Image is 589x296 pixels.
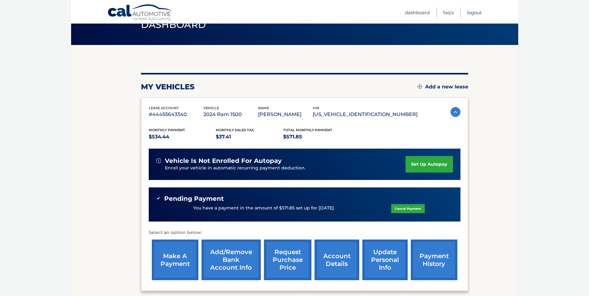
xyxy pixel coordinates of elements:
[149,229,460,236] p: Select an option below:
[216,132,283,141] p: $37.41
[107,4,173,22] a: Cal Automotive
[141,82,195,92] h2: my vehicles
[443,7,454,18] a: FAQ's
[406,156,453,173] a: set up autopay
[418,84,422,89] img: add.svg
[156,158,161,163] img: alert-white.svg
[362,240,408,280] a: update personal info
[283,128,332,132] span: Total Monthly Payment
[141,19,206,30] span: Dashboard
[164,195,224,203] span: Pending Payment
[258,110,313,119] p: [PERSON_NAME]
[202,240,261,280] a: Add/Remove bank account info
[405,7,430,18] a: Dashboard
[283,132,351,141] p: $571.85
[467,7,482,18] a: Logout
[203,106,219,110] span: vehicle
[411,240,457,280] a: payment history
[152,240,198,280] a: make a payment
[149,106,179,110] span: lease account
[149,132,216,141] p: $534.44
[149,128,185,132] span: Monthly Payment
[216,128,254,132] span: Monthly sales Tax
[315,240,359,280] a: account details
[391,204,425,213] a: Cancel Payment
[156,196,161,200] img: check-green.svg
[193,205,335,212] p: You have a payment in the amount of $571.85 set up for [DATE].
[418,84,468,90] a: Add a new lease
[203,110,258,119] p: 2024 Ram 1500
[264,240,311,280] a: request purchase price
[313,106,319,110] span: vin
[258,106,269,110] span: name
[165,157,282,165] span: vehicle is not enrolled for autopay
[165,165,406,172] p: Enroll your vehicle in automatic recurring payment deduction.
[451,107,460,117] img: accordion-active.svg
[313,110,418,119] p: [US_VEHICLE_IDENTIFICATION_NUMBER]
[149,110,203,119] p: #44455643340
